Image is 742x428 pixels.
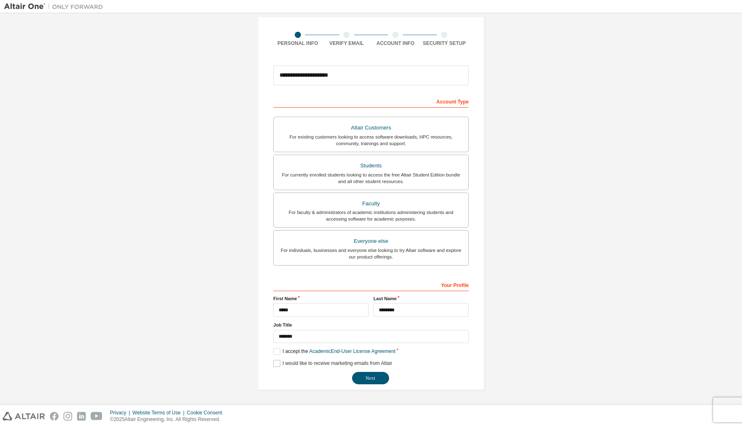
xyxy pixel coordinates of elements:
[110,409,132,416] div: Privacy
[279,209,463,222] div: For faculty & administrators of academic institutions administering students and accessing softwa...
[279,198,463,209] div: Faculty
[273,295,369,302] label: First Name
[279,134,463,147] div: For existing customers looking to access software downloads, HPC resources, community, trainings ...
[50,412,59,421] img: facebook.svg
[77,412,86,421] img: linkedin.svg
[273,40,322,47] div: Personal Info
[420,40,469,47] div: Security Setup
[2,412,45,421] img: altair_logo.svg
[352,372,389,384] button: Next
[63,412,72,421] img: instagram.svg
[91,412,103,421] img: youtube.svg
[273,360,392,367] label: I would like to receive marketing emails from Altair
[4,2,107,11] img: Altair One
[322,40,371,47] div: Verify Email
[273,278,469,291] div: Your Profile
[187,409,227,416] div: Cookie Consent
[279,122,463,134] div: Altair Customers
[273,94,469,108] div: Account Type
[279,247,463,260] div: For individuals, businesses and everyone else looking to try Altair software and explore our prod...
[279,160,463,172] div: Students
[309,348,395,354] a: Academic End-User License Agreement
[110,416,227,423] p: © 2025 Altair Engineering, Inc. All Rights Reserved.
[273,322,469,328] label: Job Title
[279,235,463,247] div: Everyone else
[273,348,395,355] label: I accept the
[279,172,463,185] div: For currently enrolled students looking to access the free Altair Student Edition bundle and all ...
[371,40,420,47] div: Account Info
[373,295,469,302] label: Last Name
[132,409,187,416] div: Website Terms of Use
